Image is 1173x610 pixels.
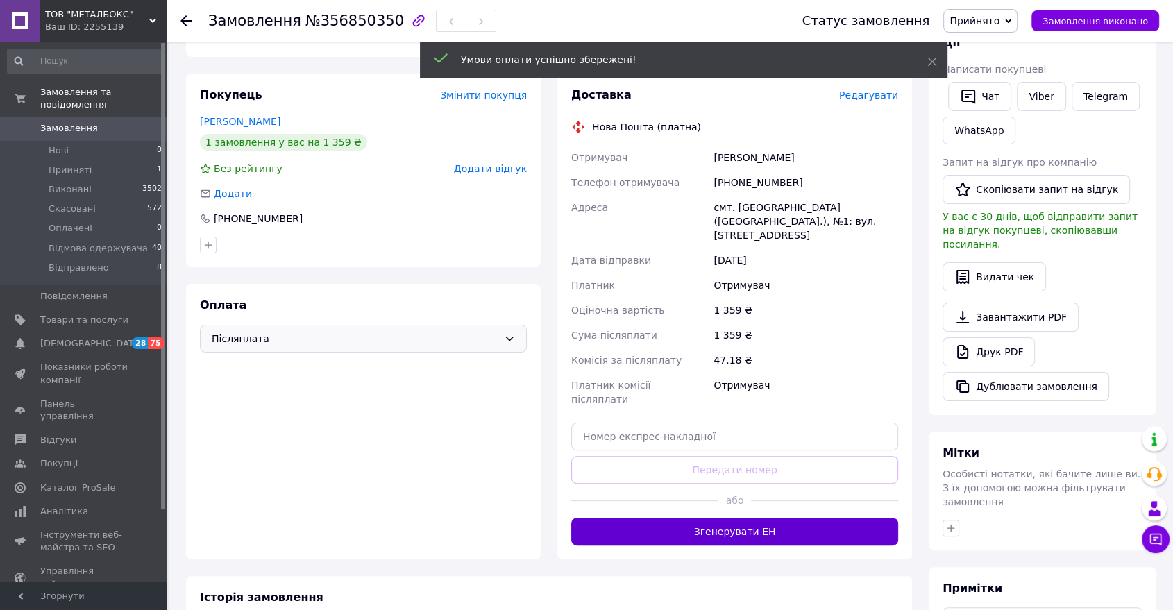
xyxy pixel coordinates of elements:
[49,164,92,176] span: Прийняті
[950,15,999,26] span: Прийнято
[943,211,1138,250] span: У вас є 30 днів, щоб відправити запит на відгук покупцеві, скопіювавши посилання.
[305,12,404,29] span: №356850350
[943,468,1140,507] span: Особисті нотатки, які бачите лише ви. З їх допомогою можна фільтрувати замовлення
[943,117,1015,144] a: WhatsApp
[157,262,162,274] span: 8
[943,582,1002,595] span: Примітки
[589,120,704,134] div: Нова Пошта (платна)
[180,14,192,28] div: Повернутися назад
[571,355,682,366] span: Комісія за післяплату
[152,242,162,255] span: 40
[454,163,527,174] span: Додати відгук
[40,565,128,590] span: Управління сайтом
[839,90,898,101] span: Редагувати
[948,82,1011,111] button: Чат
[49,222,92,235] span: Оплачені
[571,280,615,291] span: Платник
[711,298,901,323] div: 1 359 ₴
[711,323,901,348] div: 1 359 ₴
[943,64,1046,75] span: Написати покупцеві
[142,183,162,196] span: 3502
[943,36,960,49] span: Дії
[40,86,167,111] span: Замовлення та повідомлення
[440,90,527,101] span: Змінити покупця
[40,122,98,135] span: Замовлення
[802,14,930,28] div: Статус замовлення
[40,290,108,303] span: Повідомлення
[711,170,901,195] div: [PHONE_NUMBER]
[943,175,1130,204] button: Скопіювати запит на відгук
[571,305,664,316] span: Оціночна вартість
[571,518,898,545] button: Згенерувати ЕН
[157,164,162,176] span: 1
[943,446,979,459] span: Мітки
[943,337,1035,366] a: Друк PDF
[571,152,627,163] span: Отримувач
[571,255,651,266] span: Дата відправки
[40,314,128,326] span: Товари та послуги
[571,88,632,101] span: Доставка
[208,12,301,29] span: Замовлення
[200,591,323,604] span: Історія замовлення
[711,195,901,248] div: смт. [GEOGRAPHIC_DATA] ([GEOGRAPHIC_DATA].), №1: вул. [STREET_ADDRESS]
[49,262,109,274] span: Відправлено
[40,398,128,423] span: Панель управління
[571,177,680,188] span: Телефон отримувача
[49,203,96,215] span: Скасовані
[200,298,246,312] span: Оплата
[711,348,901,373] div: 47.18 ₴
[212,331,498,346] span: Післяплата
[49,144,69,157] span: Нові
[943,262,1046,291] button: Видати чек
[40,529,128,554] span: Інструменти веб-майстра та SEO
[200,116,280,127] a: [PERSON_NAME]
[49,183,92,196] span: Виконані
[461,53,893,67] div: Умови оплати успішно збережені!
[1017,82,1065,111] a: Viber
[943,157,1097,168] span: Запит на відгук про компанію
[1043,16,1148,26] span: Замовлення виконано
[40,457,78,470] span: Покупці
[45,21,167,33] div: Ваш ID: 2255139
[943,303,1079,332] a: Завантажити PDF
[214,163,282,174] span: Без рейтингу
[212,212,304,226] div: [PHONE_NUMBER]
[40,482,115,494] span: Каталог ProSale
[147,203,162,215] span: 572
[148,337,164,349] span: 75
[711,145,901,170] div: [PERSON_NAME]
[711,273,901,298] div: Отримувач
[1031,10,1159,31] button: Замовлення виконано
[45,8,149,21] span: ТОВ "МЕТАЛБОКС"
[1142,525,1170,553] button: Чат з покупцем
[1072,82,1140,111] a: Telegram
[40,361,128,386] span: Показники роботи компанії
[571,380,650,405] span: Платник комісії післяплати
[40,505,88,518] span: Аналітика
[571,423,898,450] input: Номер експрес-накладної
[40,337,143,350] span: [DEMOGRAPHIC_DATA]
[718,493,751,507] span: або
[157,144,162,157] span: 0
[711,248,901,273] div: [DATE]
[214,188,252,199] span: Додати
[571,202,608,213] span: Адреса
[132,337,148,349] span: 28
[157,222,162,235] span: 0
[49,242,148,255] span: Відмова одержувача
[40,434,76,446] span: Відгуки
[200,88,262,101] span: Покупець
[943,372,1109,401] button: Дублювати замовлення
[571,330,657,341] span: Сума післяплати
[7,49,163,74] input: Пошук
[200,134,367,151] div: 1 замовлення у вас на 1 359 ₴
[711,373,901,412] div: Отримувач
